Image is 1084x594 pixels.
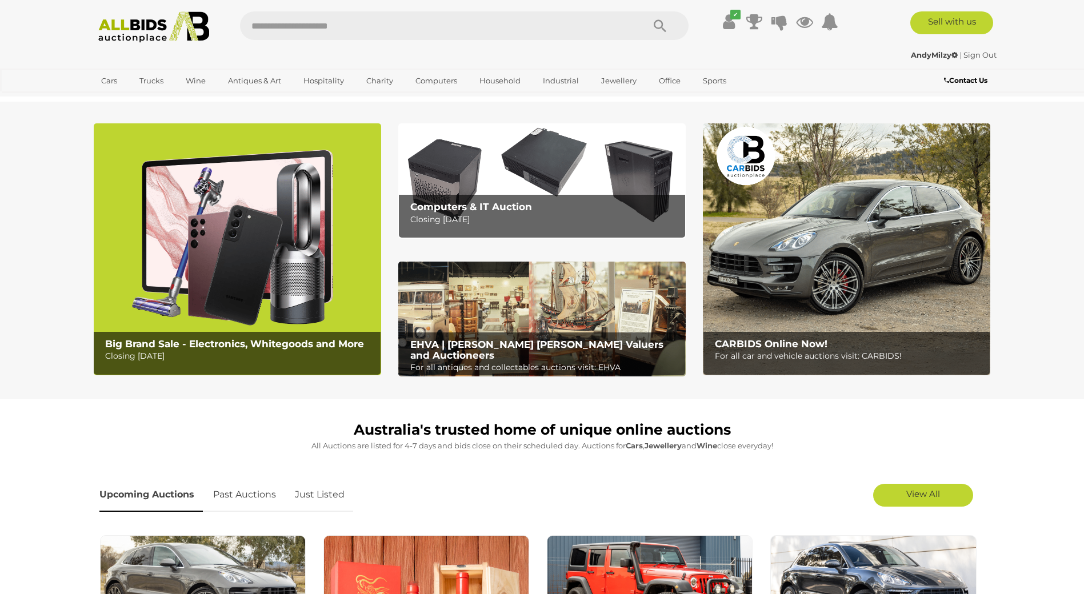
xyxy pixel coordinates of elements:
[398,123,686,238] a: Computers & IT Auction Computers & IT Auction Closing [DATE]
[959,50,962,59] span: |
[626,441,643,450] strong: Cars
[105,349,374,363] p: Closing [DATE]
[906,488,940,499] span: View All
[94,123,381,375] img: Big Brand Sale - Electronics, Whitegoods and More
[472,71,528,90] a: Household
[105,338,364,350] b: Big Brand Sale - Electronics, Whitegoods and More
[178,71,213,90] a: Wine
[631,11,689,40] button: Search
[911,50,958,59] strong: AndyMilzy
[408,71,465,90] a: Computers
[944,76,987,85] b: Contact Us
[398,262,686,377] img: EHVA | Evans Hastings Valuers and Auctioneers
[205,478,285,512] a: Past Auctions
[99,439,985,452] p: All Auctions are listed for 4-7 days and bids close on their scheduled day. Auctions for , and cl...
[359,71,401,90] a: Charity
[221,71,289,90] a: Antiques & Art
[94,123,381,375] a: Big Brand Sale - Electronics, Whitegoods and More Big Brand Sale - Electronics, Whitegoods and Mo...
[715,338,827,350] b: CARBIDS Online Now!
[703,123,990,375] a: CARBIDS Online Now! CARBIDS Online Now! For all car and vehicle auctions visit: CARBIDS!
[873,484,973,507] a: View All
[697,441,717,450] strong: Wine
[410,360,679,375] p: For all antiques and collectables auctions visit: EHVA
[398,262,686,377] a: EHVA | Evans Hastings Valuers and Auctioneers EHVA | [PERSON_NAME] [PERSON_NAME] Valuers and Auct...
[535,71,586,90] a: Industrial
[92,11,216,43] img: Allbids.com.au
[410,201,532,212] b: Computers & IT Auction
[910,11,993,34] a: Sell with us
[410,212,679,227] p: Closing [DATE]
[911,50,959,59] a: AndyMilzy
[99,422,985,438] h1: Australia's trusted home of unique online auctions
[645,441,682,450] strong: Jewellery
[721,11,738,32] a: ✔
[703,123,990,375] img: CARBIDS Online Now!
[695,71,734,90] a: Sports
[398,123,686,238] img: Computers & IT Auction
[94,71,125,90] a: Cars
[410,339,663,361] b: EHVA | [PERSON_NAME] [PERSON_NAME] Valuers and Auctioneers
[94,90,190,109] a: [GEOGRAPHIC_DATA]
[132,71,171,90] a: Trucks
[730,10,741,19] i: ✔
[286,478,353,512] a: Just Listed
[651,71,688,90] a: Office
[296,71,351,90] a: Hospitality
[715,349,984,363] p: For all car and vehicle auctions visit: CARBIDS!
[944,74,990,87] a: Contact Us
[963,50,997,59] a: Sign Out
[594,71,644,90] a: Jewellery
[99,478,203,512] a: Upcoming Auctions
